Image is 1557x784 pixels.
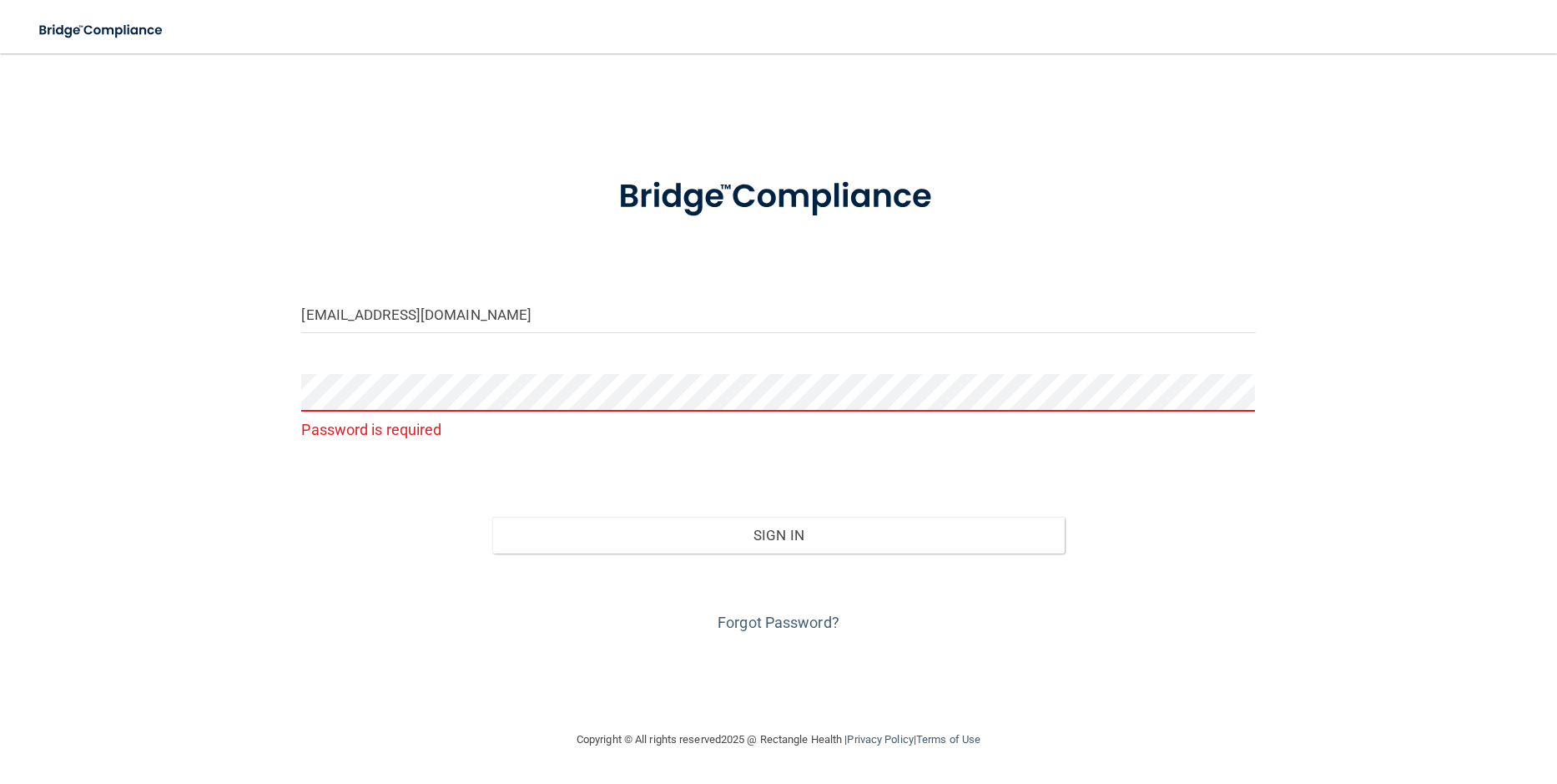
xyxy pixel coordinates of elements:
div: Copyright © All rights reserved 2025 @ Rectangle Health | | [474,713,1083,766]
a: Terms of Use [916,733,980,746]
a: Privacy Policy [847,733,913,746]
input: Email [301,296,1255,333]
p: Password is required [301,416,1255,443]
a: Forgot Password? [718,614,839,631]
button: Sign In [492,517,1065,554]
img: bridge_compliance_login_screen.278c3ca4.svg [25,13,179,48]
img: bridge_compliance_login_screen.278c3ca4.svg [584,154,973,240]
